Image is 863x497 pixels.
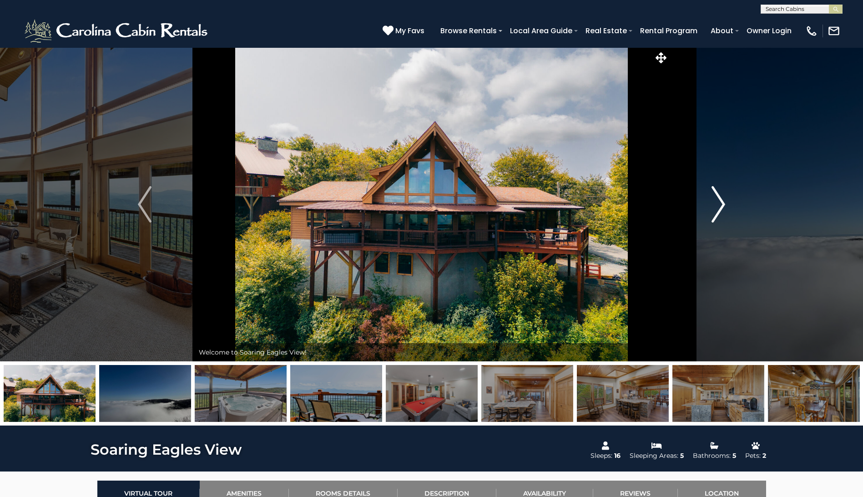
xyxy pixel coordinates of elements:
img: 167150328 [290,365,382,422]
a: My Favs [383,25,427,37]
a: Rental Program [636,23,702,39]
a: Owner Login [742,23,796,39]
div: Welcome to Soaring Eagles View! [194,343,669,361]
img: 167150348 [768,365,860,422]
button: Next [669,47,768,361]
a: Real Estate [581,23,631,39]
img: mail-regular-white.png [828,25,840,37]
img: phone-regular-white.png [805,25,818,37]
img: 167150345 [481,365,573,422]
a: Browse Rentals [436,23,501,39]
img: White-1-2.png [23,17,212,45]
img: 167733552 [99,365,191,422]
img: 167150379 [195,365,287,422]
span: My Favs [395,25,424,36]
button: Previous [95,47,194,361]
img: arrow [712,186,725,223]
img: arrow [138,186,151,223]
img: 167189270 [4,365,96,422]
a: Local Area Guide [505,23,577,39]
a: About [706,23,738,39]
img: 167150347 [672,365,764,422]
img: 167150366 [386,365,478,422]
img: 167150344 [577,365,669,422]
